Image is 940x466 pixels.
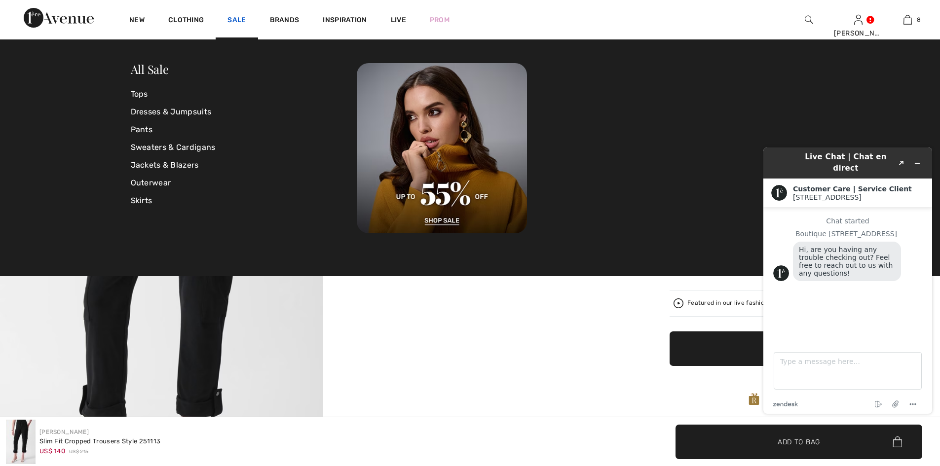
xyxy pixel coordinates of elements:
[22,7,42,16] span: Chat
[903,14,912,26] img: My Bag
[893,436,902,447] img: Bag.svg
[687,300,841,306] div: Featured in our live fashion event.
[676,425,922,459] button: Add to Bag
[917,15,921,24] span: 8
[883,14,932,26] a: 8
[834,28,882,38] div: [PERSON_NAME]
[805,14,813,26] img: search the website
[131,61,169,77] a: All Sale
[39,436,160,446] div: Slim Fit Cropped Trousers Style 251113
[39,429,89,435] a: [PERSON_NAME]
[131,121,357,139] a: Pants
[168,16,204,26] a: Clothing
[131,156,357,174] a: Jackets & Blazers
[131,192,357,210] a: Skirts
[39,447,65,455] span: US$ 140
[131,85,357,103] a: Tops
[323,16,367,26] span: Inspiration
[854,15,863,24] a: Sign In
[131,103,357,121] a: Dresses & Jumpsuits
[357,63,527,233] img: 250825113019_d881a28ff8cb6.jpg
[670,331,916,366] button: Add to Bag
[778,436,820,447] span: Add to Bag
[227,16,246,26] a: Sale
[24,8,94,28] img: 1ère Avenue
[674,298,683,308] img: Watch the replay
[129,16,145,26] a: New
[854,14,863,26] img: My Info
[270,16,300,26] a: Brands
[749,393,759,406] img: Avenue Rewards
[430,15,450,25] a: Prom
[69,448,88,456] span: US$ 215
[6,420,36,464] img: Slim Fit Cropped Trousers Style 251113
[391,15,406,25] a: Live
[131,139,357,156] a: Sweaters & Cardigans
[131,174,357,192] a: Outerwear
[755,140,940,422] iframe: Find more information here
